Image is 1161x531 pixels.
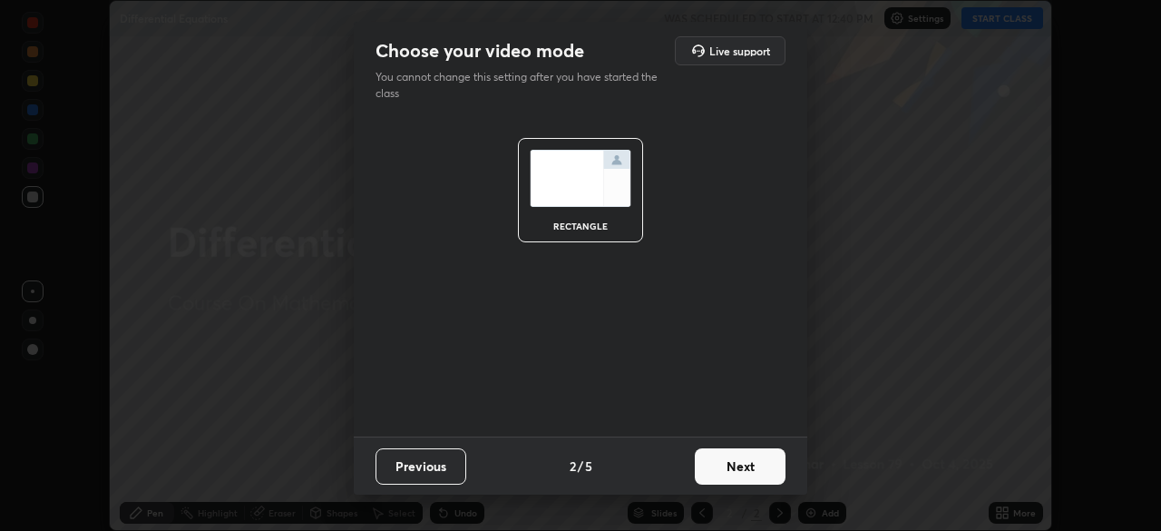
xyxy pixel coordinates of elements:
[376,69,669,102] p: You cannot change this setting after you have started the class
[544,221,617,231] div: rectangle
[530,150,631,207] img: normalScreenIcon.ae25ed63.svg
[709,45,770,56] h5: Live support
[376,39,584,63] h2: Choose your video mode
[695,448,785,485] button: Next
[376,448,466,485] button: Previous
[570,457,576,476] h4: 2
[578,457,583,476] h4: /
[585,457,592,476] h4: 5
